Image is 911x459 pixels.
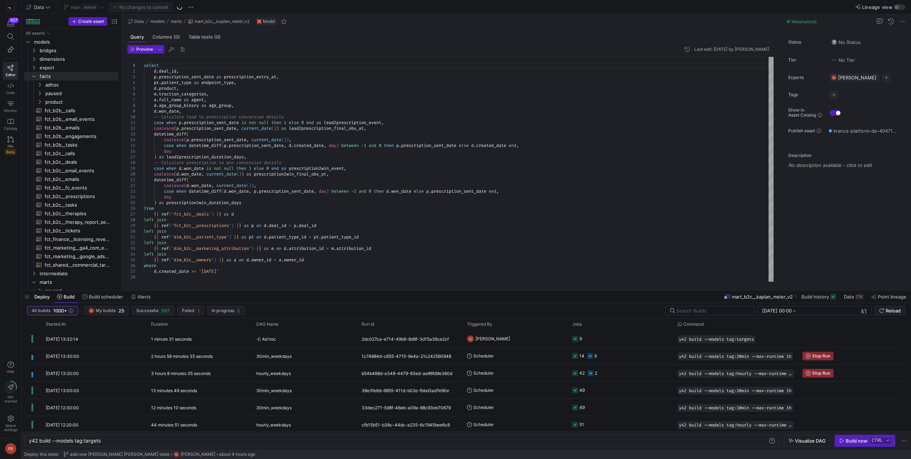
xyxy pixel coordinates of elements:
[159,108,179,114] span: won_date
[128,291,154,303] button: Alerts
[3,133,18,158] a: PRsBeta
[70,452,170,457] span: add new [PERSON_NAME] [PERSON_NAME] table
[156,91,159,97] span: .
[127,108,135,114] div: 9
[45,252,110,261] span: fct_marketing__google_ads_campaigns​​​​​​​​​​
[179,125,181,131] span: .
[834,128,896,134] span: kranus-platform-de-404712 / y42_data_main / mart_b2c__kaplan_meier_v2
[209,103,231,108] span: age_group
[885,438,891,444] kbd: ⏎
[154,91,156,97] span: m
[830,38,862,47] button: No statusNo Status
[159,68,176,74] span: deal_id
[294,143,324,148] span: created_date
[271,120,281,125] span: then
[45,107,110,115] span: fct_b2b__calls​​​​​​​​​​
[134,19,144,24] span: Data
[256,416,291,433] span: hourly_weekdays
[3,378,18,406] button: Getstarted
[788,58,824,63] span: Tier
[289,120,299,125] span: else
[127,143,135,148] div: 15
[24,123,119,132] a: fct_b2b__emails​​​​​​​​​​
[788,108,816,118] span: Show in Asset Catalog
[3,115,18,133] a: Catalog
[237,308,240,314] span: 2
[289,143,291,148] span: d
[182,308,195,313] span: Failed
[191,137,246,143] span: prescription_sent_date
[844,294,854,300] span: Data
[176,143,186,148] span: when
[126,17,146,26] button: Data
[878,294,906,300] span: Point lineage
[159,97,181,103] span: full_name
[24,235,119,243] a: fct_finance__licensing_revenue​​​​​​​​​​
[236,125,239,131] span: ,
[45,218,110,226] span: fct_b2c__therapy_report_sendouts​​​​​​​​​​
[181,125,236,131] span: prescription_sent_date
[127,97,135,103] div: 7
[45,81,117,89] span: adhoc
[45,158,110,166] span: fct_b2c__deals​​​​​​​​​​
[62,450,257,459] button: add new [PERSON_NAME] [PERSON_NAME] tableFB[PERSON_NAME]about 4 hours ago
[45,227,110,235] span: fct_b2c__tickets​​​​​​​​​​
[132,306,175,315] button: Successful997
[24,46,119,55] div: Press SPACE to select this row.
[791,19,816,24] span: Materialized
[127,91,135,97] div: 6
[284,120,286,125] span: 1
[45,124,110,132] span: fct_b2b__emails​​​​​​​​​​
[191,97,204,103] span: agent
[846,438,867,444] div: Build now
[812,371,830,376] span: Stop Run
[831,75,837,80] div: FB
[156,85,159,91] span: .
[24,201,119,209] a: fct_b2c__tasks​​​​​​​​​​
[256,382,292,399] span: 30min_weekdays
[184,120,239,125] span: prescription_sent_date
[249,120,256,125] span: not
[6,73,16,77] span: Editor
[154,131,186,137] span: datetime_diff
[762,308,792,314] input: Start datetime
[45,89,117,98] span: paused
[831,57,837,63] img: No tier
[281,125,286,131] span: as
[24,209,119,218] a: fct_b2c__therapies​​​​​​​​​​
[45,149,110,158] span: fct_b2c__calls​​​​​​​​​​
[241,120,246,125] span: is
[130,35,144,39] span: Query
[263,19,275,24] span: Model
[206,91,209,97] span: ,
[214,35,221,39] span: (0)
[7,144,14,148] span: PRs
[177,306,204,315] button: Failed1
[802,369,834,377] button: Stop Run
[212,308,234,313] span: In progress
[241,125,271,131] span: current_date
[154,74,156,80] span: p
[24,106,119,115] div: Press SPACE to select this row.
[195,19,250,24] span: mart_b2c__kaplan_meier_v2
[154,80,159,85] span: pt
[26,31,45,36] div: All assets
[257,19,261,24] img: undefined
[154,114,279,120] span: -- Calculate lead to prescription conversion detai
[224,74,276,80] span: prescription_entry_at
[788,128,815,133] span: Publish asset
[161,308,170,314] span: 997
[274,125,276,131] span: )
[171,19,182,24] span: marts
[5,149,16,155] span: Beta
[152,35,180,39] span: Columns
[127,131,135,137] div: 13
[40,64,117,72] span: export
[189,143,221,148] span: datetime_diff
[24,175,119,183] a: fct_b2c__emails​​​​​​​​​​
[144,63,159,68] span: select
[119,308,124,314] span: 25
[788,40,824,45] span: Status
[5,443,16,454] div: FB
[24,166,119,175] a: fct_b2c__email_events​​​​​​​​​​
